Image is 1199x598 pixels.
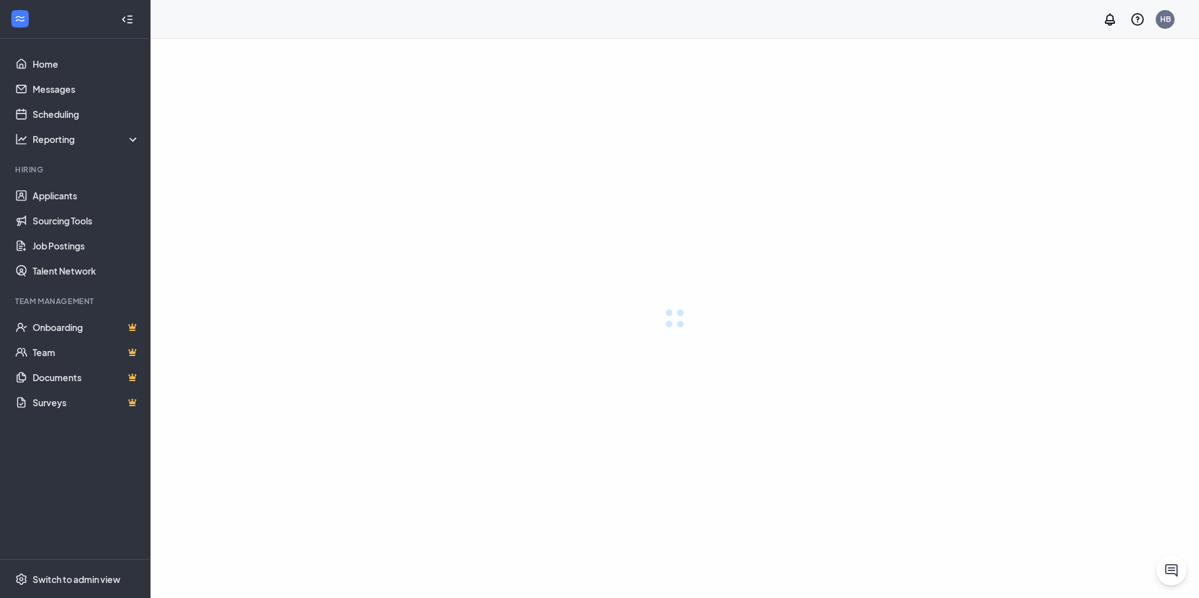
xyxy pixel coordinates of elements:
[15,164,137,175] div: Hiring
[121,13,134,26] svg: Collapse
[15,296,137,307] div: Team Management
[33,76,140,102] a: Messages
[15,133,28,145] svg: Analysis
[33,365,140,390] a: DocumentsCrown
[33,133,140,145] div: Reporting
[1160,14,1171,24] div: HB
[33,183,140,208] a: Applicants
[33,51,140,76] a: Home
[15,573,28,585] svg: Settings
[1164,563,1179,578] svg: ChatActive
[33,340,140,365] a: TeamCrown
[33,102,140,127] a: Scheduling
[33,573,120,585] div: Switch to admin view
[14,13,26,25] svg: WorkstreamLogo
[1130,12,1145,27] svg: QuestionInfo
[1102,12,1117,27] svg: Notifications
[33,233,140,258] a: Job Postings
[33,390,140,415] a: SurveysCrown
[33,208,140,233] a: Sourcing Tools
[1156,555,1186,585] button: ChatActive
[33,315,140,340] a: OnboardingCrown
[33,258,140,283] a: Talent Network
